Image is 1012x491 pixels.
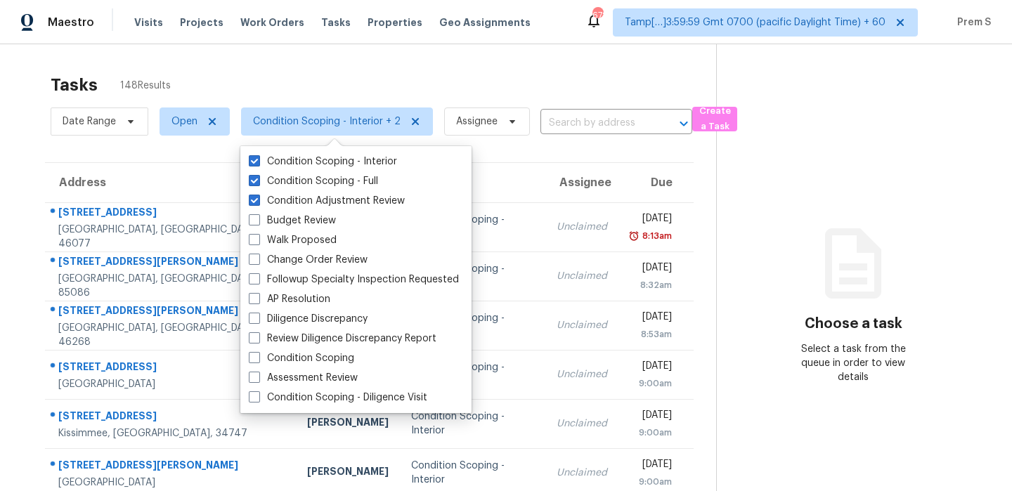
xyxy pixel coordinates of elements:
[58,321,285,349] div: [GEOGRAPHIC_DATA], [GEOGRAPHIC_DATA], 46268
[630,475,673,489] div: 9:00am
[630,457,673,475] div: [DATE]
[630,211,673,229] div: [DATE]
[249,155,397,169] label: Condition Scoping - Interior
[249,194,405,208] label: Condition Adjustment Review
[58,360,285,377] div: [STREET_ADDRESS]
[545,163,618,202] th: Assignee
[249,391,427,405] label: Condition Scoping - Diligence Visit
[630,426,673,440] div: 9:00am
[630,408,673,426] div: [DATE]
[307,415,389,433] div: [PERSON_NAME]
[58,223,285,251] div: [GEOGRAPHIC_DATA], [GEOGRAPHIC_DATA], 46077
[557,417,607,431] div: Unclaimed
[411,262,534,290] div: Condition Scoping - Interior
[249,312,368,326] label: Diligence Discrepancy
[411,360,534,388] div: Condition Scoping - Interior
[63,114,116,129] span: Date Range
[58,205,285,223] div: [STREET_ADDRESS]
[692,107,737,131] button: Create a Task
[592,8,602,22] div: 672
[411,213,534,241] div: Condition Scoping - Interior
[411,459,534,487] div: Condition Scoping - Interior
[58,426,285,440] div: Kissimmee, [GEOGRAPHIC_DATA], 34747
[134,15,163,30] span: Visits
[58,409,285,426] div: [STREET_ADDRESS]
[249,214,336,228] label: Budget Review
[58,254,285,272] div: [STREET_ADDRESS][PERSON_NAME]
[628,229,640,243] img: Overdue Alarm Icon
[58,272,285,300] div: [GEOGRAPHIC_DATA], [GEOGRAPHIC_DATA], 85086
[630,261,673,278] div: [DATE]
[674,114,694,133] button: Open
[557,318,607,332] div: Unclaimed
[249,351,354,365] label: Condition Scoping
[630,359,673,377] div: [DATE]
[630,327,673,341] div: 8:53am
[321,18,351,27] span: Tasks
[249,371,358,385] label: Assessment Review
[557,466,607,480] div: Unclaimed
[952,15,991,30] span: Prem S
[120,79,171,93] span: 148 Results
[249,273,459,287] label: Followup Specialty Inspection Requested
[58,303,285,321] div: [STREET_ADDRESS][PERSON_NAME]
[249,292,330,306] label: AP Resolution
[48,15,94,30] span: Maestro
[253,114,401,129] span: Condition Scoping - Interior + 2
[699,103,730,136] span: Create a Task
[625,15,885,30] span: Tamp[…]3:59:59 Gmt 0700 (pacific Daylight Time) + 60
[249,233,337,247] label: Walk Proposed
[45,163,296,202] th: Address
[540,112,653,134] input: Search by address
[171,114,197,129] span: Open
[411,410,534,438] div: Condition Scoping - Interior
[249,174,378,188] label: Condition Scoping - Full
[58,458,285,476] div: [STREET_ADDRESS][PERSON_NAME]
[439,15,531,30] span: Geo Assignments
[58,476,285,490] div: [GEOGRAPHIC_DATA]
[557,269,607,283] div: Unclaimed
[180,15,223,30] span: Projects
[630,278,673,292] div: 8:32am
[557,367,607,381] div: Unclaimed
[400,163,545,202] th: Type
[640,229,672,243] div: 8:13am
[630,377,673,391] div: 9:00am
[618,163,694,202] th: Due
[456,114,498,129] span: Assignee
[307,464,389,482] div: [PERSON_NAME]
[240,15,304,30] span: Work Orders
[785,342,921,384] div: Select a task from the queue in order to view details
[249,253,368,267] label: Change Order Review
[368,15,422,30] span: Properties
[557,220,607,234] div: Unclaimed
[411,311,534,339] div: Condition Scoping - Interior
[249,332,436,346] label: Review Diligence Discrepancy Report
[58,377,285,391] div: [GEOGRAPHIC_DATA]
[51,78,98,92] h2: Tasks
[805,317,902,331] h3: Choose a task
[630,310,673,327] div: [DATE]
